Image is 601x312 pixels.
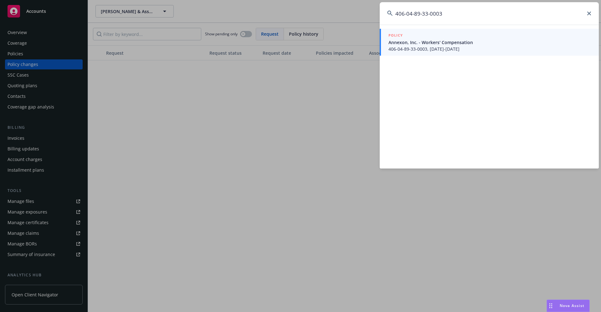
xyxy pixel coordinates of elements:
[388,32,403,38] h5: POLICY
[388,39,591,46] span: Annexon, Inc. - Workers' Compensation
[380,29,599,56] a: POLICYAnnexon, Inc. - Workers' Compensation406-04-89-33-0003, [DATE]-[DATE]
[560,303,584,308] span: Nova Assist
[547,299,590,312] button: Nova Assist
[388,46,591,52] span: 406-04-89-33-0003, [DATE]-[DATE]
[380,2,599,25] input: Search...
[547,300,555,312] div: Drag to move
